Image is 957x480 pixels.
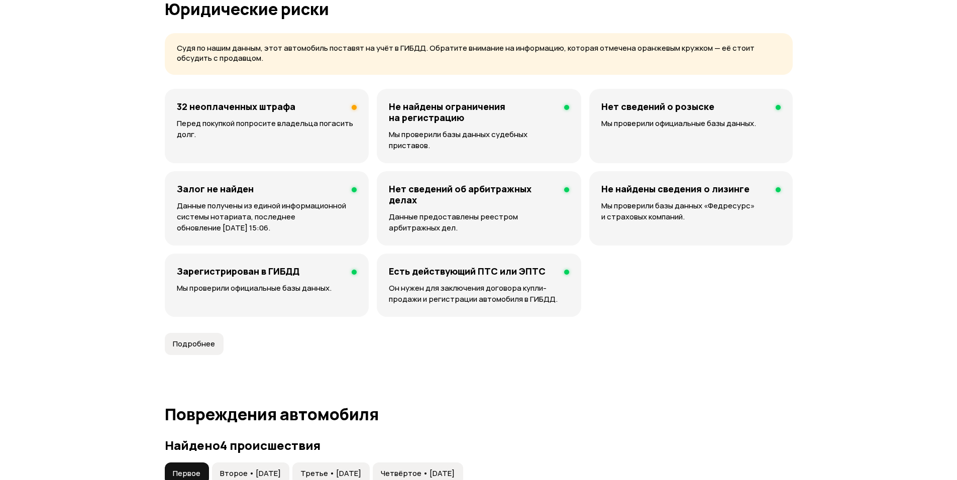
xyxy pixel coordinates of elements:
[381,468,455,478] span: Четвёртое • [DATE]
[601,200,781,222] p: Мы проверили базы данных «Федресурс» и страховых компаний.
[173,468,200,478] span: Первое
[177,283,357,294] p: Мы проверили официальные базы данных.
[177,266,299,277] h4: Зарегистрирован в ГИБДД
[177,43,781,64] p: Судя по нашим данным, этот автомобиль поставят на учёт в ГИБДД. Обратите внимание на информацию, ...
[601,183,750,194] h4: Не найдены сведения о лизинге
[389,211,569,233] p: Данные предоставлены реестром арбитражных дел.
[165,333,224,355] button: Подробнее
[389,183,556,205] h4: Нет сведений об арбитражных делах
[177,101,295,112] h4: 32 неоплаченных штрафа
[601,118,781,129] p: Мы проверили официальные базы данных.
[177,200,357,233] p: Данные получены из единой информационной системы нотариата, последнее обновление [DATE] 15:06.
[389,101,556,123] h4: Не найдены ограничения на регистрацию
[389,129,569,151] p: Мы проверили базы данных судебных приставов.
[177,183,254,194] h4: Залог не найден
[165,438,793,452] h3: Найдено 4 происшествия
[165,405,793,423] h1: Повреждения автомобиля
[173,339,215,349] span: Подробнее
[177,118,357,140] p: Перед покупкой попросите владельца погасить долг.
[300,468,361,478] span: Третье • [DATE]
[389,283,569,305] p: Он нужен для заключения договора купли-продажи и регистрации автомобиля в ГИБДД.
[601,101,714,112] h4: Нет сведений о розыске
[220,468,281,478] span: Второе • [DATE]
[389,266,546,277] h4: Есть действующий ПТС или ЭПТС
